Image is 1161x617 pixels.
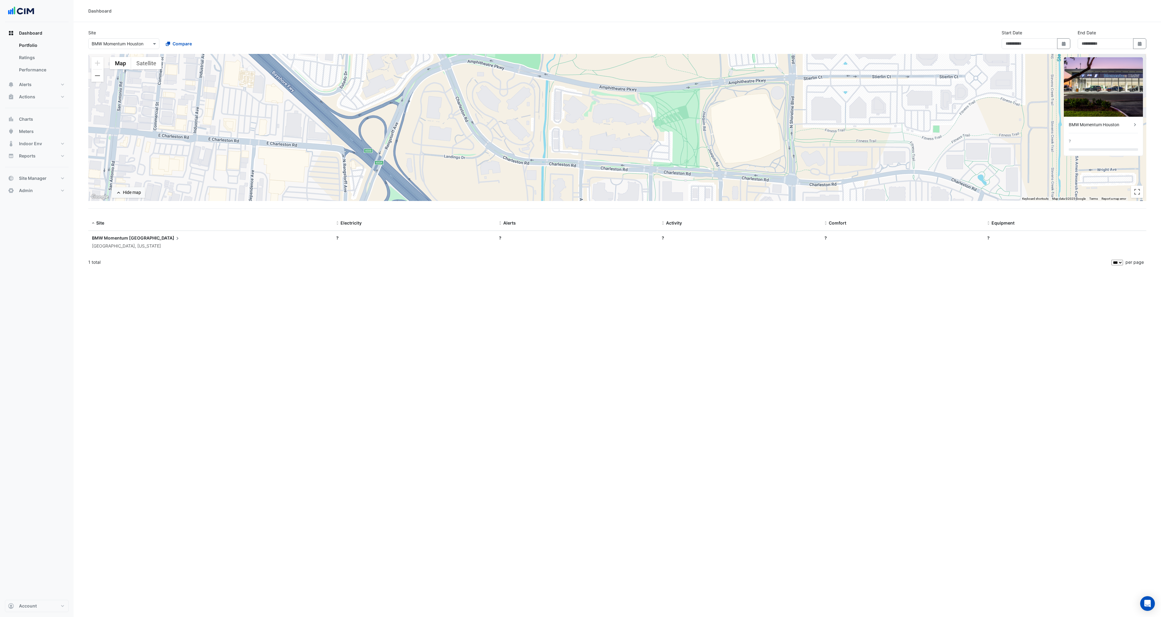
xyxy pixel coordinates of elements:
label: End Date [1078,29,1096,36]
button: Show satellite imagery [131,57,162,69]
button: Account [5,600,69,612]
div: [GEOGRAPHIC_DATA], [US_STATE] [92,243,329,250]
div: ? [336,235,492,241]
span: Alerts [19,81,32,88]
button: Actions [5,91,69,103]
div: ? [1069,138,1071,145]
div: Dashboard [5,39,69,78]
span: BMW Momentum [92,235,128,240]
span: Dashboard [19,30,42,36]
span: Comfort [829,220,846,225]
span: Activity [666,220,682,225]
app-icon: Reports [8,153,14,159]
span: Electricity [341,220,362,225]
span: Site Manager [19,175,47,181]
div: BMW Momentum Houston [1069,122,1132,128]
button: Charts [5,113,69,125]
span: Alerts [503,220,516,225]
span: Equipment [992,220,1014,225]
button: Alerts [5,78,69,91]
span: Reports [19,153,36,159]
span: Meters [19,128,34,134]
div: Dashboard [88,8,112,14]
app-icon: Alerts [8,81,14,88]
div: 1 total [88,255,1110,270]
button: Zoom out [91,70,104,82]
app-icon: Site Manager [8,175,14,181]
app-icon: Admin [8,187,14,194]
div: ? [662,235,817,241]
a: Terms (opens in new tab) [1089,197,1098,200]
img: Company Logo [7,5,35,17]
span: Account [19,603,37,609]
span: Compare [173,40,192,47]
button: Admin [5,184,69,197]
a: Portfolio [14,39,69,51]
button: Toggle fullscreen view [1131,186,1143,198]
span: Admin [19,187,33,194]
img: BMW Momentum Houston [1064,57,1143,117]
button: Show street map [110,57,131,69]
span: Site [96,220,104,225]
span: per page [1125,259,1144,265]
span: [GEOGRAPHIC_DATA] [129,235,181,241]
div: ? [987,235,1143,241]
button: Meters [5,125,69,138]
a: Report a map error [1102,197,1126,200]
div: Hide map [123,189,141,196]
div: ? [824,235,980,241]
button: Hide map [112,187,145,198]
button: Dashboard [5,27,69,39]
label: Start Date [1002,29,1022,36]
app-icon: Dashboard [8,30,14,36]
app-icon: Meters [8,128,14,134]
fa-icon: Select Date [1137,41,1143,46]
app-icon: Indoor Env [8,141,14,147]
app-icon: Actions [8,94,14,100]
span: Indoor Env [19,141,42,147]
fa-icon: Select Date [1061,41,1067,46]
app-icon: Charts [8,116,14,122]
span: Actions [19,94,35,100]
a: Ratings [14,51,69,64]
button: Indoor Env [5,138,69,150]
label: Site [88,29,96,36]
button: Keyboard shortcuts [1022,197,1049,201]
button: Zoom in [91,57,104,69]
button: Compare [162,38,196,49]
span: Charts [19,116,33,122]
button: Site Manager [5,172,69,184]
a: Performance [14,64,69,76]
img: Google [90,193,110,201]
a: Open this area in Google Maps (opens a new window) [90,193,110,201]
button: Reports [5,150,69,162]
span: Map data ©2025 Google [1052,197,1086,200]
div: ? [499,235,654,241]
div: Open Intercom Messenger [1140,596,1155,611]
